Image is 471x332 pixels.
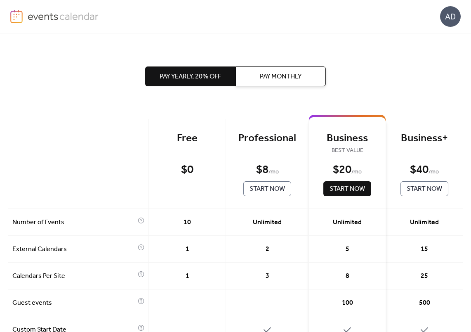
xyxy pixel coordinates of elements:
span: Pay Monthly [260,72,301,82]
span: 2 [266,244,269,254]
span: Guest events [12,298,136,308]
button: Start Now [323,181,371,196]
span: 8 [346,271,349,281]
div: Professional [238,132,296,145]
div: AD [440,6,461,27]
span: Start Now [250,184,285,194]
span: / mo [351,167,362,177]
span: BEST VALUE [321,146,373,156]
span: 1 [186,244,189,254]
span: Calendars Per Site [12,271,136,281]
img: logo-type [28,10,99,22]
span: 1 [186,271,189,281]
span: Unlimited [333,218,362,228]
div: $ 40 [410,163,429,177]
span: Number of Events [12,218,136,228]
div: Business+ [398,132,450,145]
span: 25 [421,271,428,281]
button: Pay Monthly [235,66,326,86]
img: logo [10,10,23,23]
span: Unlimited [253,218,282,228]
span: Start Now [407,184,442,194]
span: Pay Yearly, 20% off [160,72,221,82]
div: $ 8 [256,163,268,177]
span: 500 [419,298,430,308]
div: $ 20 [333,163,351,177]
button: Start Now [243,181,291,196]
span: External Calendars [12,244,136,254]
span: 5 [346,244,349,254]
span: / mo [268,167,279,177]
button: Pay Yearly, 20% off [145,66,235,86]
span: 15 [421,244,428,254]
div: $ 0 [181,163,193,177]
span: 10 [184,218,191,228]
div: Business [321,132,373,145]
button: Start Now [400,181,448,196]
span: Start Now [330,184,365,194]
span: 100 [342,298,353,308]
span: / mo [429,167,439,177]
span: 3 [266,271,269,281]
div: Free [161,132,213,145]
span: Unlimited [410,218,439,228]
